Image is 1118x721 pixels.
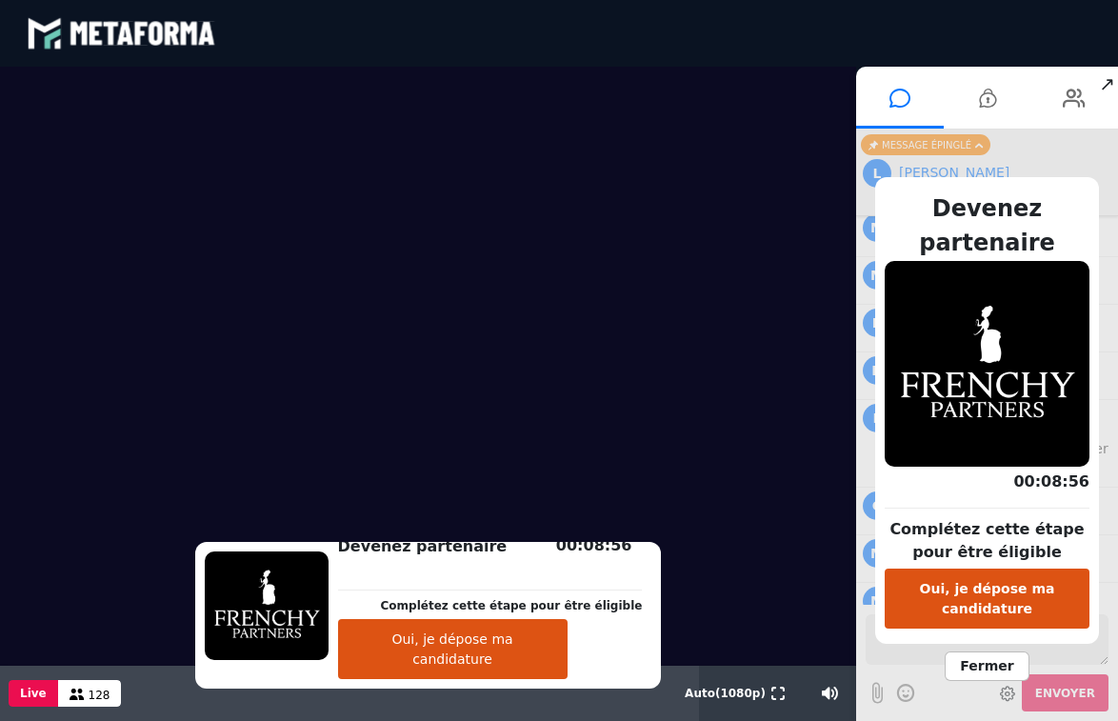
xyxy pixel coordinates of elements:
[381,597,643,614] p: Complétez cette étape pour être éligible
[89,689,110,702] span: 128
[1096,67,1118,101] span: ↗
[681,666,769,721] button: Auto(1080p)
[685,687,766,700] span: Auto ( 1080 p)
[556,536,632,554] span: 00:08:56
[885,518,1089,564] p: Complétez cette étape pour être éligible
[338,619,568,679] button: Oui, je dépose ma candidature
[885,191,1089,260] h2: Devenez partenaire
[9,680,58,707] button: Live
[1013,472,1089,491] span: 00:08:56
[338,535,643,558] h2: Devenez partenaire
[205,551,329,660] img: 1758176636418-X90kMVC3nBIL3z60WzofmoLaWTDHBoMX.png
[945,651,1028,681] span: Fermer
[885,569,1089,629] button: Oui, je dépose ma candidature
[885,261,1089,467] img: 1758176636418-X90kMVC3nBIL3z60WzofmoLaWTDHBoMX.png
